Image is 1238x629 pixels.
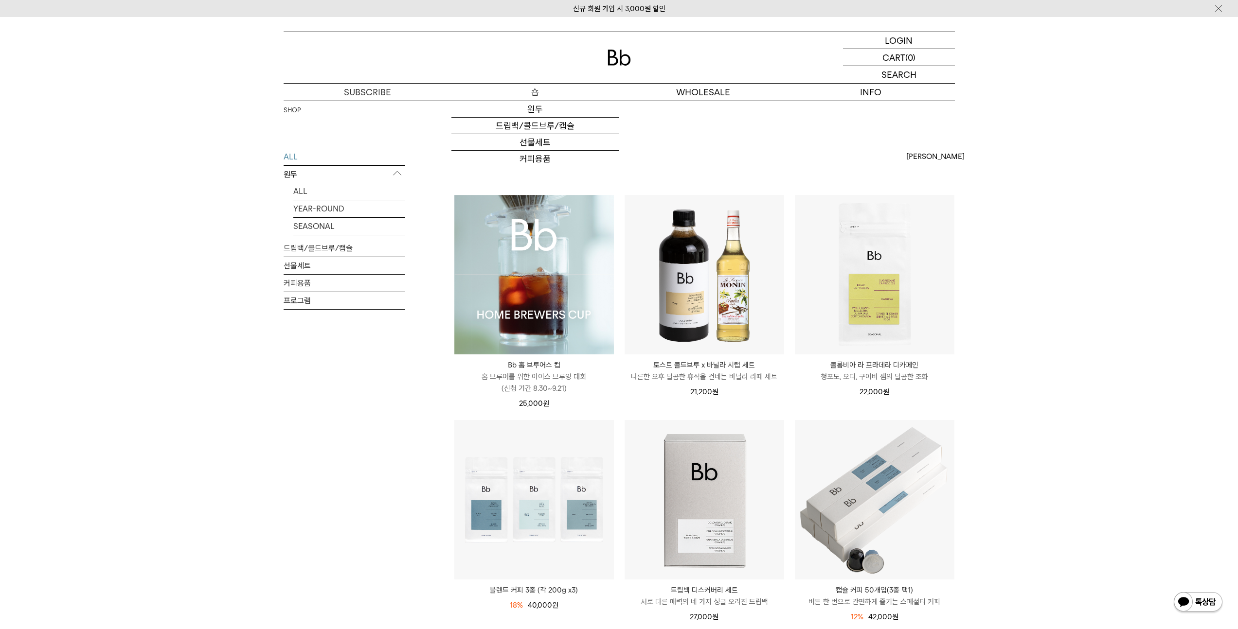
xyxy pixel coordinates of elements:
p: INFO [787,84,955,101]
a: 커피용품 [451,151,619,167]
a: LOGIN [843,32,955,49]
p: 캡슐 커피 50개입(3종 택1) [795,584,954,596]
a: 선물세트 [284,257,405,274]
a: 캡슐 커피 50개입(3종 택1) 버튼 한 번으로 간편하게 즐기는 스페셜티 커피 [795,584,954,608]
img: 카카오톡 채널 1:1 채팅 버튼 [1173,591,1223,614]
span: 원 [712,387,718,396]
p: WHOLESALE [619,84,787,101]
a: ALL [293,183,405,200]
span: 원 [552,601,558,610]
p: CART [882,49,905,66]
span: 25,000 [519,399,549,408]
span: 원 [883,387,889,396]
a: YEAR-ROUND [293,200,405,217]
img: 로고 [608,50,631,66]
p: Bb 홈 브루어스 컵 [454,359,614,371]
p: SEARCH [881,66,916,83]
p: 청포도, 오디, 구아바 잼의 달콤한 조화 [795,371,954,383]
a: 드립백/콜드브루/캡슐 [284,240,405,257]
img: Bb 홈 브루어스 컵 [454,195,614,354]
span: 27,000 [690,612,718,621]
span: 21,200 [690,387,718,396]
div: 12% [851,611,863,623]
div: 18% [510,599,523,611]
a: 원두 [451,101,619,118]
a: CART (0) [843,49,955,66]
a: 숍 [451,84,619,101]
a: SHOP [284,105,301,115]
a: 선물세트 [451,134,619,151]
span: 원 [712,612,718,621]
p: 토스트 콜드브루 x 바닐라 시럽 세트 [625,359,784,371]
a: 프로그램 [284,292,405,309]
a: Bb 홈 브루어스 컵 홈 브루어를 위한 아이스 브루잉 대회(신청 기간 8.30~9.21) [454,359,614,394]
p: 서로 다른 매력의 네 가지 싱글 오리진 드립백 [625,596,784,608]
p: 버튼 한 번으로 간편하게 즐기는 스페셜티 커피 [795,596,954,608]
a: 신규 회원 가입 시 3,000원 할인 [573,4,665,13]
a: 콜롬비아 라 프라데라 디카페인 청포도, 오디, 구아바 잼의 달콤한 조화 [795,359,954,383]
a: 토스트 콜드브루 x 바닐라 시럽 세트 나른한 오후 달콤한 휴식을 건네는 바닐라 라떼 세트 [625,359,784,383]
span: 40,000 [528,601,558,610]
img: 블렌드 커피 3종 (각 200g x3) [454,420,614,579]
span: 원 [543,399,549,408]
span: 22,000 [860,387,889,396]
a: ALL [284,148,405,165]
p: 홈 브루어를 위한 아이스 브루잉 대회 (신청 기간 8.30~9.21) [454,371,614,394]
span: 원 [892,612,898,621]
a: 커피용품 [284,275,405,292]
p: 드립백 디스커버리 세트 [625,584,784,596]
span: [PERSON_NAME] [906,151,965,162]
p: (0) [905,49,915,66]
a: 블렌드 커피 3종 (각 200g x3) [454,584,614,596]
a: SUBSCRIBE [284,84,451,101]
p: 원두 [284,166,405,183]
p: 콜롬비아 라 프라데라 디카페인 [795,359,954,371]
img: 캡슐 커피 50개입(3종 택1) [795,420,954,579]
span: 42,000 [868,612,898,621]
img: 드립백 디스커버리 세트 [625,420,784,579]
img: 토스트 콜드브루 x 바닐라 시럽 세트 [625,195,784,354]
a: 드립백 디스커버리 세트 서로 다른 매력의 네 가지 싱글 오리진 드립백 [625,584,784,608]
p: LOGIN [885,32,913,49]
a: SEASONAL [293,218,405,235]
img: 콜롬비아 라 프라데라 디카페인 [795,195,954,354]
a: 드립백/콜드브루/캡슐 [451,118,619,134]
p: 나른한 오후 달콤한 휴식을 건네는 바닐라 라떼 세트 [625,371,784,383]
